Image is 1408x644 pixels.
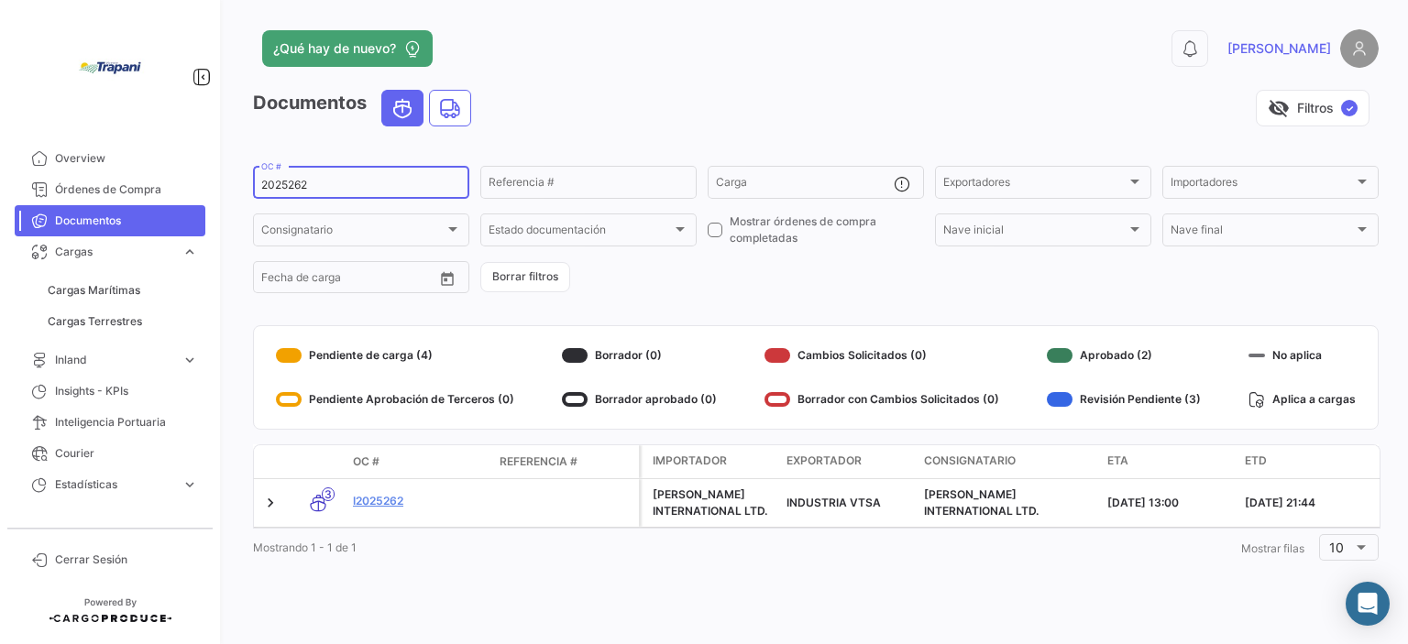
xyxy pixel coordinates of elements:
span: Mostrando 1 - 1 de 1 [253,540,357,554]
span: ✓ [1341,100,1358,116]
button: ¿Qué hay de nuevo? [262,30,433,67]
span: Estado documentación [489,226,672,239]
span: Consignatario [261,226,445,239]
a: Expand/Collapse Row [261,494,280,512]
span: expand_more [181,244,198,260]
span: Referencia # [500,453,577,470]
div: Aprobado (2) [1047,341,1201,370]
datatable-header-cell: ETA [1100,445,1237,478]
div: Borrador aprobado (0) [562,385,717,414]
a: Documentos [15,205,205,236]
div: Pendiente de carga (4) [276,341,514,370]
a: Insights - KPIs [15,376,205,407]
span: ETD [1245,453,1267,469]
div: Pendiente Aprobación de Terceros (0) [276,385,514,414]
span: Overview [55,150,198,167]
datatable-header-cell: Consignatario [917,445,1100,478]
datatable-header-cell: Modo de Transporte [291,454,346,469]
span: Cargas Marítimas [48,282,140,299]
span: Nave inicial [943,226,1127,239]
span: ETA [1107,453,1128,469]
span: Mostrar filas [1241,541,1304,555]
div: Revisión Pendiente (3) [1047,385,1201,414]
a: Cargas Marítimas [40,277,205,304]
h3: Documentos [253,90,477,126]
datatable-header-cell: Importador [642,445,779,478]
span: Insights - KPIs [55,383,198,399]
div: Aplica a cargas [1248,385,1356,414]
button: visibility_offFiltros✓ [1256,90,1369,126]
span: ¿Qué hay de nuevo? [273,39,396,58]
span: 3 [322,487,335,501]
span: Nave final [1171,226,1354,239]
span: Cerrar Sesión [55,551,198,568]
img: placeholder-user.png [1340,29,1379,68]
input: Desde [261,274,294,287]
div: Cambios Solicitados (0) [764,341,999,370]
a: Cargas Terrestres [40,308,205,335]
div: [PERSON_NAME] INTERNATIONAL LTD. [653,486,772,519]
span: Cargas Terrestres [48,313,142,330]
div: [DATE] 21:44 [1245,495,1368,511]
span: Consignatario [924,453,1016,469]
span: SEANA INTERNATIONAL LTD. [924,487,1039,518]
a: Órdenes de Compra [15,174,205,205]
span: Estadísticas [55,476,174,493]
div: INDUSTRIA VTSA [786,495,909,511]
span: Exportador [786,453,862,469]
a: Inteligencia Portuaria [15,407,205,438]
div: [DATE] 13:00 [1107,495,1230,511]
div: Borrador (0) [562,341,717,370]
button: Ocean [382,91,423,126]
span: Inteligencia Portuaria [55,414,198,431]
span: Importador [653,453,727,469]
button: Open calendar [434,265,461,292]
datatable-header-cell: OC # [346,446,492,477]
span: Cargas [55,244,174,260]
span: Órdenes de Compra [55,181,198,198]
div: Abrir Intercom Messenger [1346,582,1390,626]
span: expand_more [181,352,198,368]
a: Overview [15,143,205,174]
button: Land [430,91,470,126]
span: Courier [55,445,198,462]
span: Documentos [55,213,198,229]
span: OC # [353,453,379,470]
div: Borrador con Cambios Solicitados (0) [764,385,999,414]
a: Courier [15,438,205,469]
img: bd005829-9598-4431-b544-4b06bbcd40b2.jpg [64,22,156,114]
a: I2025262 [353,493,485,509]
datatable-header-cell: Exportador [779,445,917,478]
span: Inland [55,352,174,368]
span: Exportadores [943,179,1127,191]
button: Borrar filtros [480,262,570,292]
span: Mostrar órdenes de compra completadas [730,213,924,246]
span: Importadores [1171,179,1354,191]
span: visibility_off [1268,97,1290,119]
datatable-header-cell: Referencia # [492,446,639,477]
div: No aplica [1248,341,1356,370]
span: [PERSON_NAME] [1227,39,1331,58]
span: expand_more [181,476,198,493]
span: 10 [1329,540,1344,555]
input: Hasta [307,274,390,287]
datatable-header-cell: ETD [1237,445,1375,478]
